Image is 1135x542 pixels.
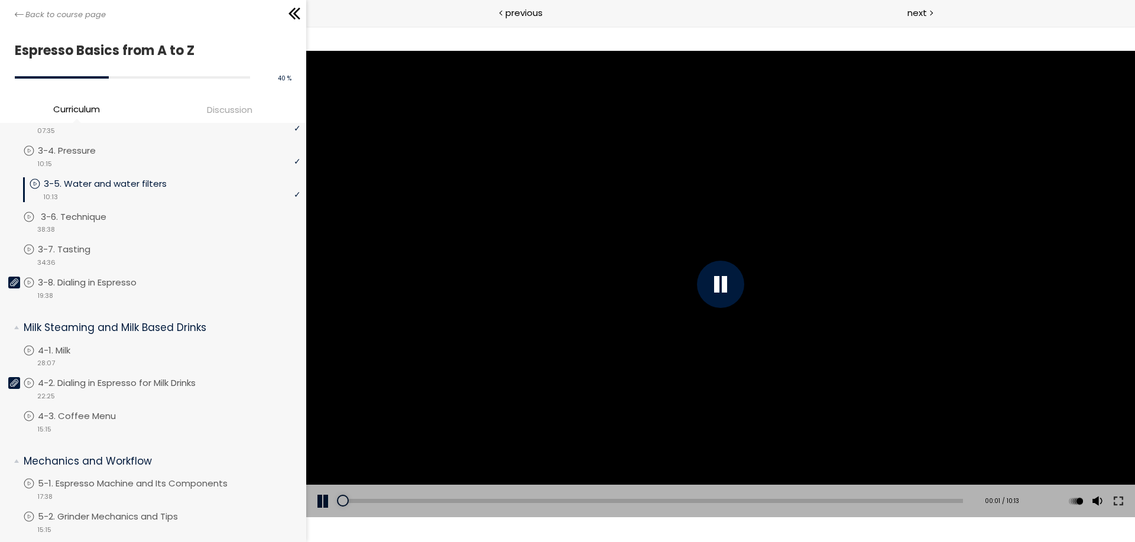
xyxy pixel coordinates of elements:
button: Volume [782,459,800,492]
p: Mechanics and Workflow [24,454,291,469]
span: 07:35 [37,126,55,136]
p: 3-5. Water and water filters [44,177,190,190]
span: next [907,6,927,20]
p: 3-4. Pressure [38,144,119,157]
h1: Espresso Basics from A to Z [15,40,286,61]
button: Play back rate [761,459,779,492]
span: Curriculum [53,102,100,116]
span: 10:13 [43,192,58,202]
div: Change playback rate [759,459,780,492]
p: 3-6. Technique [41,210,130,223]
p: Milk Steaming and Milk Based Drinks [24,320,291,335]
span: 38:38 [37,225,55,235]
div: 00:01 / 10:13 [667,470,713,480]
span: previous [505,6,543,20]
span: Back to course page [25,9,106,21]
span: Discussion [207,103,252,116]
span: 40 % [278,74,291,83]
a: Back to course page [15,9,106,21]
span: 10:15 [37,159,52,169]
